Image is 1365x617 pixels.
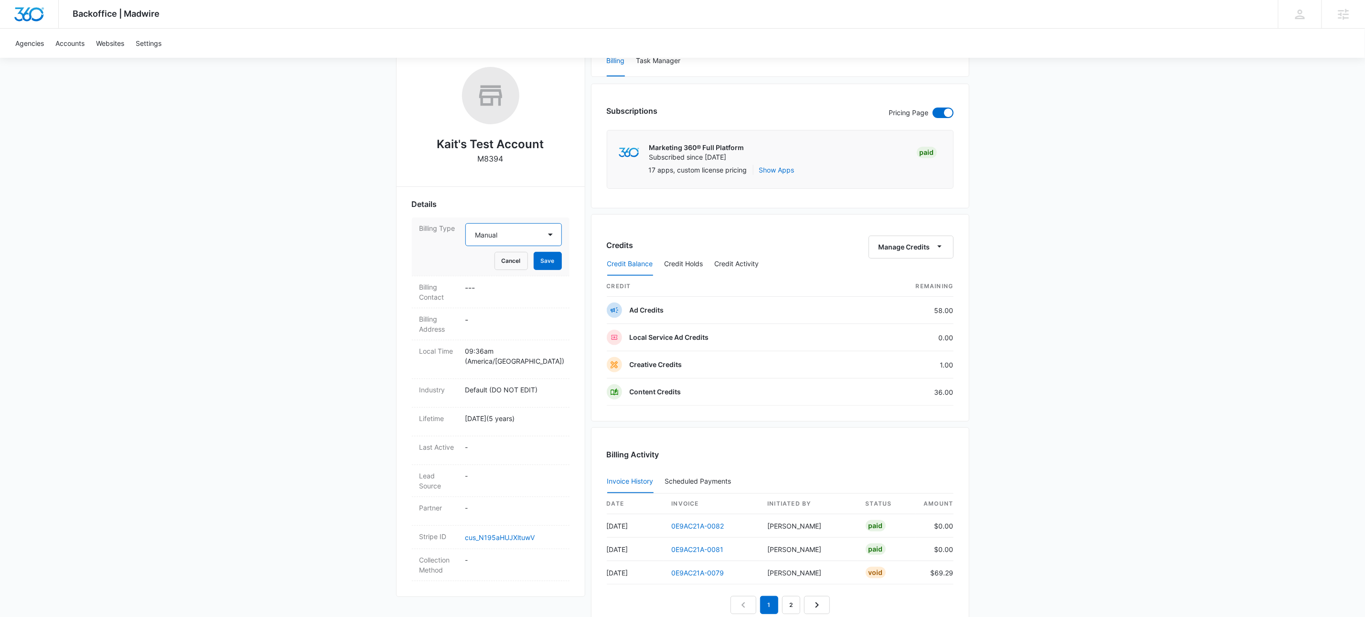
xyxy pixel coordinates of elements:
[866,520,886,531] div: Paid
[465,385,562,395] p: Default (DO NOT EDIT)
[478,153,504,164] p: M8394
[607,514,664,538] td: [DATE]
[465,346,562,366] p: 09:36am ( America/[GEOGRAPHIC_DATA] )
[465,533,535,541] a: cus_N195aHUJXltuwV
[419,282,458,302] dt: Billing Contact
[917,147,937,158] div: Paid
[419,346,458,356] dt: Local Time
[852,276,954,297] th: Remaining
[607,46,625,76] button: Billing
[465,442,562,452] p: -
[649,165,747,175] p: 17 apps, custom license pricing
[759,165,795,175] button: Show Apps
[852,379,954,406] td: 36.00
[760,561,858,585] td: [PERSON_NAME]
[412,436,570,465] div: Last Active-
[412,526,570,549] div: Stripe IDcus_N195aHUJXltuwV
[630,333,709,342] p: Local Service Ad Credits
[465,555,562,565] p: -
[607,470,654,493] button: Invoice History
[607,449,954,460] h3: Billing Activity
[630,387,681,397] p: Content Credits
[534,252,562,270] button: Save
[494,252,528,270] button: Cancel
[10,29,50,58] a: Agencies
[649,152,744,162] p: Subscribed since [DATE]
[130,29,167,58] a: Settings
[607,494,664,514] th: date
[672,522,724,530] a: 0E9AC21A-0082
[782,596,800,614] a: Page 2
[889,108,929,118] p: Pricing Page
[607,105,658,117] h3: Subscriptions
[419,555,458,575] dt: Collection Method
[412,308,570,340] div: Billing Address-
[465,413,562,423] p: [DATE] ( 5 years )
[419,442,458,452] dt: Last Active
[412,465,570,497] div: Lead Source-
[419,531,458,541] dt: Stripe ID
[465,314,562,334] dd: -
[915,494,954,514] th: amount
[50,29,90,58] a: Accounts
[630,305,664,315] p: Ad Credits
[636,46,681,76] button: Task Manager
[619,148,639,158] img: marketing360Logo
[412,379,570,408] div: IndustryDefault (DO NOT EDIT)
[412,340,570,379] div: Local Time09:36am (America/[GEOGRAPHIC_DATA])
[412,198,437,210] span: Details
[607,538,664,561] td: [DATE]
[419,223,458,233] dt: Billing Type
[858,494,915,514] th: status
[760,514,858,538] td: [PERSON_NAME]
[804,596,830,614] a: Next Page
[869,236,954,259] button: Manage Credits
[852,324,954,351] td: 0.00
[412,276,570,308] div: Billing Contact---
[465,471,562,481] p: -
[607,561,664,585] td: [DATE]
[672,545,724,553] a: 0E9AC21A-0081
[607,276,852,297] th: credit
[419,314,458,334] dt: Billing Address
[665,253,703,276] button: Credit Holds
[715,253,759,276] button: Credit Activity
[672,569,724,577] a: 0E9AC21A-0079
[630,360,682,369] p: Creative Credits
[412,497,570,526] div: Partner-
[90,29,130,58] a: Websites
[852,351,954,379] td: 1.00
[412,549,570,581] div: Collection Method-
[419,385,458,395] dt: Industry
[437,136,544,153] h2: Kait's Test Account
[760,538,858,561] td: [PERSON_NAME]
[412,217,570,276] div: Billing TypeCancelSave
[419,413,458,423] dt: Lifetime
[419,503,458,513] dt: Partner
[465,503,562,513] p: -
[419,471,458,491] dt: Lead Source
[664,494,760,514] th: invoice
[915,561,954,585] td: $69.29
[760,494,858,514] th: Initiated By
[915,514,954,538] td: $0.00
[607,239,634,251] h3: Credits
[73,9,160,19] span: Backoffice | Madwire
[915,538,954,561] td: $0.00
[649,143,744,152] p: Marketing 360® Full Platform
[465,282,562,302] dd: - - -
[412,408,570,436] div: Lifetime[DATE](5 years)
[852,297,954,324] td: 58.00
[665,478,735,485] div: Scheduled Payments
[760,596,778,614] em: 1
[866,567,886,578] div: Void
[607,253,653,276] button: Credit Balance
[866,543,886,555] div: Paid
[731,596,830,614] nav: Pagination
